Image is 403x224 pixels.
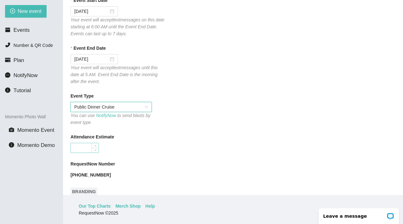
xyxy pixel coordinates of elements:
[74,8,109,15] input: 10/04/2025
[5,72,10,78] span: message
[71,112,152,126] div: You can use to send blasts by event type
[79,210,386,216] div: RequestNow © 2025
[5,87,10,93] span: info-circle
[17,142,55,148] span: Momento Demo
[18,7,42,15] span: New event
[71,65,158,84] i: Your event will accept text messages until this date at 5 AM. Event End Date is the morning after...
[14,72,37,78] span: NotifyNow
[5,27,10,32] span: calendar
[315,204,403,224] iframe: LiveChat chat widget
[71,17,164,36] i: Your event will accept text messages on this date starting at 6:00 AM until the Event End Date. E...
[17,127,54,133] span: Momento Event
[9,127,14,132] span: camera
[14,57,24,63] span: Plan
[145,203,155,210] a: Help
[92,143,99,148] span: Increase Value
[9,142,14,148] span: info-circle
[94,144,97,148] span: up
[71,172,111,177] b: [PHONE_NUMBER]
[5,42,10,48] span: phone
[94,148,97,152] span: down
[73,45,106,52] b: Event End Date
[79,203,111,210] a: Our Top Charts
[5,5,47,18] button: plus-circleNew event
[116,203,141,210] a: Merch Shop
[71,188,97,196] span: BRANDING
[71,92,94,99] b: Event Type
[74,56,109,63] input: 10/05/2025
[74,102,148,112] span: Public Dinner Cruise
[92,148,99,153] span: Decrease Value
[71,160,115,167] b: RequestNow Number
[71,133,114,140] b: Attendance Estimate
[96,113,116,118] a: NotifyNow
[14,27,30,33] span: Events
[14,43,53,48] span: Number & QR Code
[5,57,10,63] span: credit-card
[14,87,31,93] span: Tutorial
[10,8,15,14] span: plus-circle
